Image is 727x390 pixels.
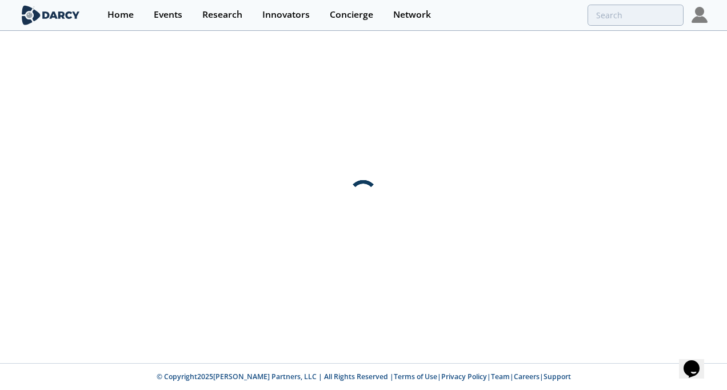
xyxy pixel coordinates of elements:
[87,372,640,382] p: © Copyright 2025 [PERSON_NAME] Partners, LLC | All Rights Reserved | | | | |
[202,10,242,19] div: Research
[393,10,431,19] div: Network
[514,372,540,381] a: Careers
[262,10,310,19] div: Innovators
[491,372,510,381] a: Team
[588,5,684,26] input: Advanced Search
[107,10,134,19] div: Home
[692,7,708,23] img: Profile
[679,344,716,379] iframe: chat widget
[544,372,571,381] a: Support
[19,5,82,25] img: logo-wide.svg
[441,372,487,381] a: Privacy Policy
[330,10,373,19] div: Concierge
[394,372,437,381] a: Terms of Use
[154,10,182,19] div: Events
